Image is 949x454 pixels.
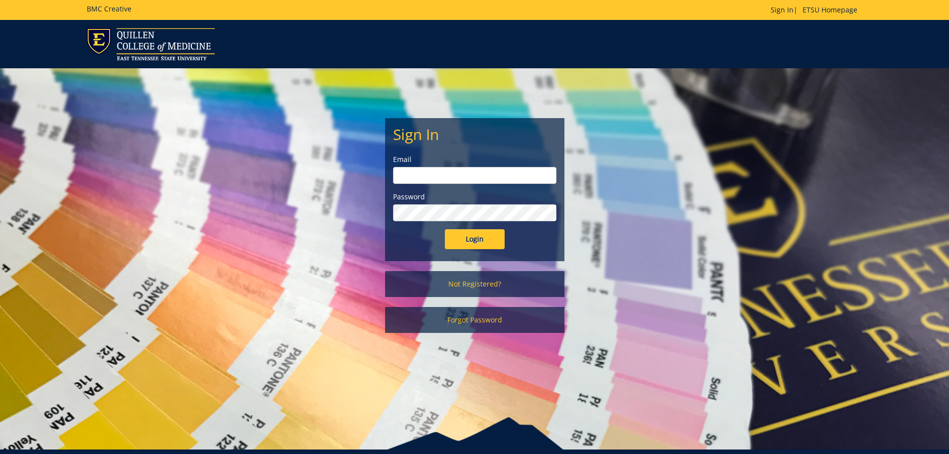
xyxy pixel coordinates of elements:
input: Login [445,229,505,249]
h2: Sign In [393,126,556,143]
img: ETSU logo [87,28,215,60]
a: Forgot Password [385,307,564,333]
a: Not Registered? [385,271,564,297]
label: Email [393,154,556,164]
label: Password [393,192,556,202]
a: Sign In [771,5,794,14]
a: ETSU Homepage [798,5,862,14]
h5: BMC Creative [87,5,132,12]
p: | [771,5,862,15]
